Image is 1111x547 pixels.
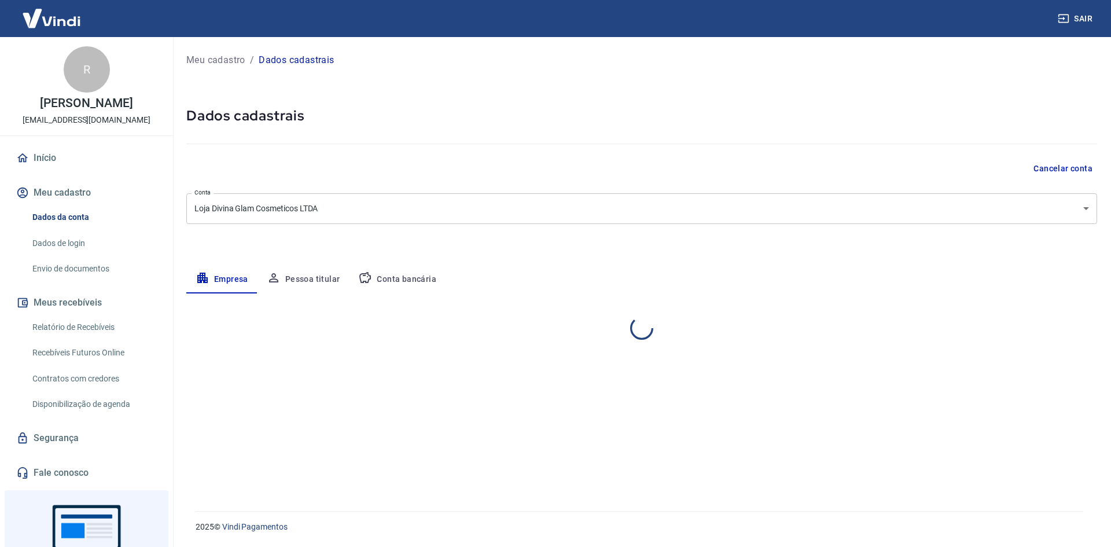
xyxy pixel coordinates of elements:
img: Vindi [14,1,89,36]
button: Conta bancária [349,266,446,293]
button: Pessoa titular [257,266,350,293]
a: Dados de login [28,232,159,255]
a: Recebíveis Futuros Online [28,341,159,365]
div: R [64,46,110,93]
button: Meu cadastro [14,180,159,205]
button: Meus recebíveis [14,290,159,315]
a: Segurança [14,425,159,451]
label: Conta [194,188,211,197]
a: Envio de documentos [28,257,159,281]
a: Fale conosco [14,460,159,486]
a: Contratos com credores [28,367,159,391]
div: Loja Divina Glam Cosmeticos LTDA [186,193,1097,224]
p: / [250,53,254,67]
button: Sair [1055,8,1097,30]
p: 2025 © [196,521,1083,533]
p: [EMAIL_ADDRESS][DOMAIN_NAME] [23,114,150,126]
a: Relatório de Recebíveis [28,315,159,339]
a: Meu cadastro [186,53,245,67]
h5: Dados cadastrais [186,107,1097,125]
a: Dados da conta [28,205,159,229]
a: Disponibilização de agenda [28,392,159,416]
button: Cancelar conta [1029,158,1097,179]
a: Início [14,145,159,171]
a: Vindi Pagamentos [222,522,288,531]
p: Dados cadastrais [259,53,334,67]
button: Empresa [186,266,257,293]
p: [PERSON_NAME] [40,97,133,109]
